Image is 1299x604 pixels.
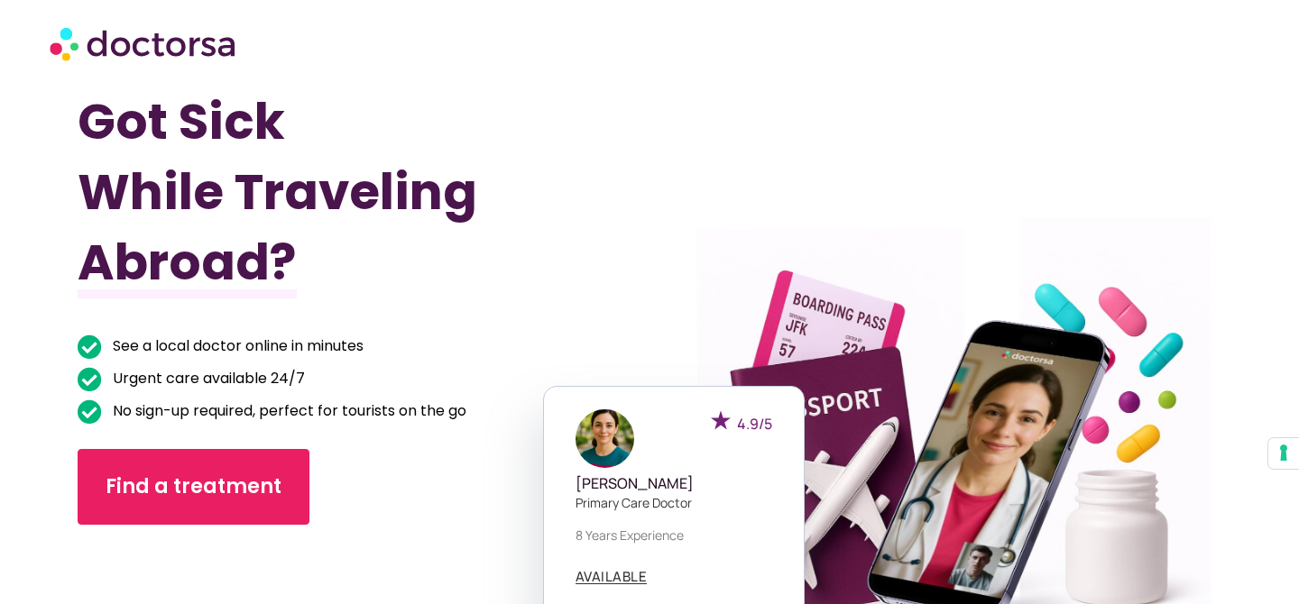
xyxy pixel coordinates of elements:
h5: [PERSON_NAME] [576,475,772,492]
a: AVAILABLE [576,570,648,584]
button: Your consent preferences for tracking technologies [1268,438,1299,469]
p: 8 years experience [576,526,772,545]
a: Find a treatment [78,449,309,525]
span: Urgent care available 24/7 [108,366,305,391]
span: See a local doctor online in minutes [108,334,364,359]
h1: Got Sick While Traveling Abroad? [78,87,564,297]
span: Find a treatment [106,472,281,501]
span: 4.9/5 [737,414,772,434]
p: Primary care doctor [576,493,772,512]
span: No sign-up required, perfect for tourists on the go [108,398,466,424]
